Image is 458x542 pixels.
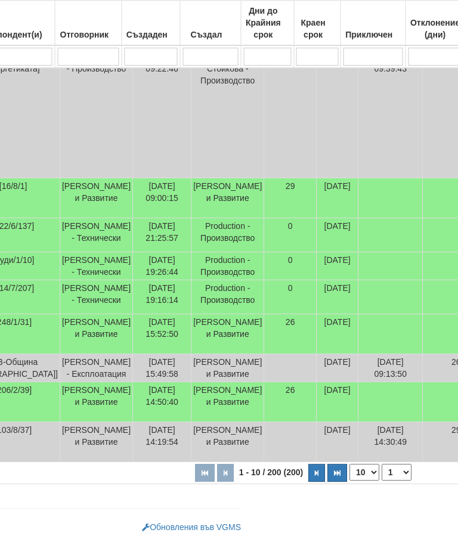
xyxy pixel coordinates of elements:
[192,218,265,252] td: Production - Производство
[317,252,359,280] td: [DATE]
[350,464,380,481] select: Брой редове на страница
[341,1,406,46] th: Приключен: No sort applied, activate to apply an ascending sort
[289,283,293,293] span: 0
[192,354,265,382] td: [PERSON_NAME] и Развитие
[60,280,133,314] td: [PERSON_NAME] - Технически
[60,218,133,252] td: [PERSON_NAME] - Технически
[192,314,265,354] td: [PERSON_NAME] и Развитие
[243,2,292,43] div: Дни до Крайния срок
[359,49,423,178] td: [DATE] 09:39:43
[286,317,296,327] span: 26
[241,1,294,46] th: Дни до Крайния срок: No sort applied, activate to apply an ascending sort
[60,314,133,354] td: [PERSON_NAME] и Развитие
[60,354,133,382] td: [PERSON_NAME] - Експлоатация
[328,464,348,482] button: Последна страница
[181,1,242,46] th: Създал: No sort applied, activate to apply an ascending sort
[192,178,265,218] td: [PERSON_NAME] и Развитие
[192,422,265,462] td: [PERSON_NAME] и Развитие
[134,178,192,218] td: [DATE] 09:00:15
[218,464,234,482] button: Предишна страница
[60,49,133,178] td: [PERSON_NAME] - Производство
[317,49,359,178] td: [DATE]
[289,221,293,231] span: 0
[57,26,120,43] div: Отговорник
[286,181,296,191] span: 29
[192,49,265,178] td: Димитричка Стойкова - Производство
[296,14,339,43] div: Краен срок
[60,252,133,280] td: [PERSON_NAME] - Технически
[134,422,192,462] td: [DATE] 14:19:54
[192,280,265,314] td: Production - Производство
[134,314,192,354] td: [DATE] 15:52:50
[309,464,326,482] button: Следваща страница
[289,255,293,265] span: 0
[134,218,192,252] td: [DATE] 21:25:57
[294,1,341,46] th: Краен срок: No sort applied, activate to apply an ascending sort
[122,1,181,46] th: Създаден: No sort applied, activate to apply an ascending sort
[134,49,192,178] td: [DATE] 09:22:46
[60,178,133,218] td: [PERSON_NAME] и Развитие
[124,26,178,43] div: Създаден
[317,218,359,252] td: [DATE]
[317,354,359,382] td: [DATE]
[286,385,296,395] span: 26
[134,252,192,280] td: [DATE] 19:26:44
[317,314,359,354] td: [DATE]
[182,26,239,43] div: Създал
[192,252,265,280] td: Production - Производство
[343,26,404,43] div: Приключен
[60,382,133,422] td: [PERSON_NAME] и Развитие
[192,382,265,422] td: [PERSON_NAME] и Развитие
[359,422,423,462] td: [DATE] 14:30:49
[317,382,359,422] td: [DATE]
[134,280,192,314] td: [DATE] 19:16:14
[134,354,192,382] td: [DATE] 15:49:58
[134,382,192,422] td: [DATE] 14:50:40
[317,280,359,314] td: [DATE]
[359,354,423,382] td: [DATE] 09:13:50
[60,422,133,462] td: [PERSON_NAME] и Развитие
[317,422,359,462] td: [DATE]
[196,464,215,482] button: Първа страница
[382,464,412,481] select: Страница номер
[317,178,359,218] td: [DATE]
[237,467,307,477] span: 1 - 10 / 200 (200)
[55,1,122,46] th: Отговорник: No sort applied, activate to apply an ascending sort
[143,522,242,532] a: Обновления във VGMS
